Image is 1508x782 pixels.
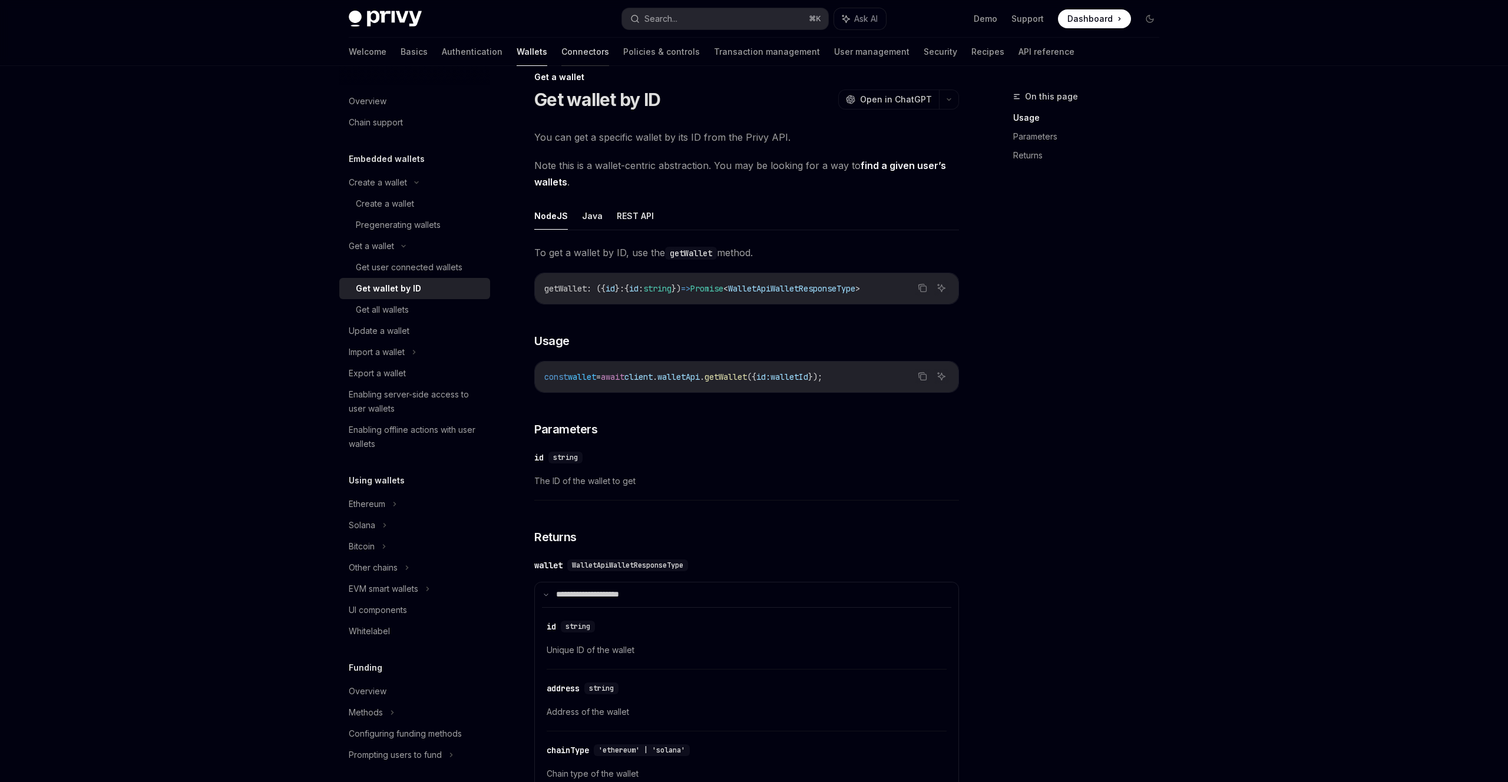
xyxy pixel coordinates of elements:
[565,622,590,631] span: string
[860,94,932,105] span: Open in ChatGPT
[629,283,639,294] span: id
[349,345,405,359] div: Import a wallet
[653,372,657,382] span: .
[349,387,483,416] div: Enabling server-side access to user wallets
[643,283,672,294] span: string
[624,372,653,382] span: client
[339,278,490,299] a: Get wallet by ID
[339,257,490,278] a: Get user connected wallets
[582,202,603,230] button: Java
[349,239,394,253] div: Get a wallet
[934,369,949,384] button: Ask AI
[339,112,490,133] a: Chain support
[1013,127,1169,146] a: Parameters
[339,723,490,744] a: Configuring funding methods
[589,684,614,693] span: string
[974,13,997,25] a: Demo
[553,453,578,462] span: string
[349,748,442,762] div: Prompting users to fund
[534,202,568,230] button: NodeJS
[544,372,568,382] span: const
[339,681,490,702] a: Overview
[606,283,615,294] span: id
[349,94,386,108] div: Overview
[617,202,654,230] button: REST API
[534,421,597,438] span: Parameters
[834,38,910,66] a: User management
[770,372,808,382] span: walletId
[534,559,563,571] div: wallet
[401,38,428,66] a: Basics
[349,561,398,575] div: Other chains
[356,197,414,211] div: Create a wallet
[924,38,957,66] a: Security
[644,12,677,26] div: Search...
[1140,9,1159,28] button: Toggle dark mode
[672,283,681,294] span: })
[349,518,375,532] div: Solana
[339,363,490,384] a: Export a wallet
[349,11,422,27] img: dark logo
[349,603,407,617] div: UI components
[349,705,383,720] div: Methods
[854,13,878,25] span: Ask AI
[356,218,441,232] div: Pregenerating wallets
[349,324,409,338] div: Update a wallet
[915,369,930,384] button: Copy the contents from the code block
[349,624,390,638] div: Whitelabel
[596,372,601,382] span: =
[587,283,606,294] span: : ({
[339,193,490,214] a: Create a wallet
[339,599,490,621] a: UI components
[534,244,959,261] span: To get a wallet by ID, use the method.
[705,372,747,382] span: getWallet
[723,283,728,294] span: <
[339,419,490,455] a: Enabling offline actions with user wallets
[349,497,385,511] div: Ethereum
[690,283,723,294] span: Promise
[547,744,589,756] div: chainType
[809,14,821,24] span: ⌘ K
[834,8,886,29] button: Ask AI
[1025,90,1078,104] span: On this page
[1011,13,1044,25] a: Support
[747,372,756,382] span: ({
[544,283,587,294] span: getWallet
[339,214,490,236] a: Pregenerating wallets
[808,372,822,382] span: });
[349,152,425,166] h5: Embedded wallets
[339,320,490,342] a: Update a wallet
[915,280,930,296] button: Copy the contents from the code block
[349,115,403,130] div: Chain support
[534,452,544,463] div: id
[1013,146,1169,165] a: Returns
[855,283,860,294] span: >
[349,423,483,451] div: Enabling offline actions with user wallets
[568,372,596,382] span: wallet
[728,283,855,294] span: WalletApiWalletResponseType
[349,582,418,596] div: EVM smart wallets
[442,38,502,66] a: Authentication
[547,767,947,781] span: Chain type of the wallet
[620,283,624,294] span: :
[547,643,947,657] span: Unique ID of the wallet
[517,38,547,66] a: Wallets
[601,372,624,382] span: await
[1013,108,1169,127] a: Usage
[349,684,386,698] div: Overview
[665,247,717,260] code: getWallet
[561,38,609,66] a: Connectors
[756,372,770,382] span: id:
[700,372,705,382] span: .
[623,38,700,66] a: Policies & controls
[534,71,959,83] div: Get a wallet
[1058,9,1131,28] a: Dashboard
[971,38,1004,66] a: Recipes
[934,280,949,296] button: Ask AI
[534,333,570,349] span: Usage
[534,129,959,145] span: You can get a specific wallet by its ID from the Privy API.
[349,539,375,554] div: Bitcoin
[349,473,405,488] h5: Using wallets
[657,372,700,382] span: walletApi
[547,682,580,694] div: address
